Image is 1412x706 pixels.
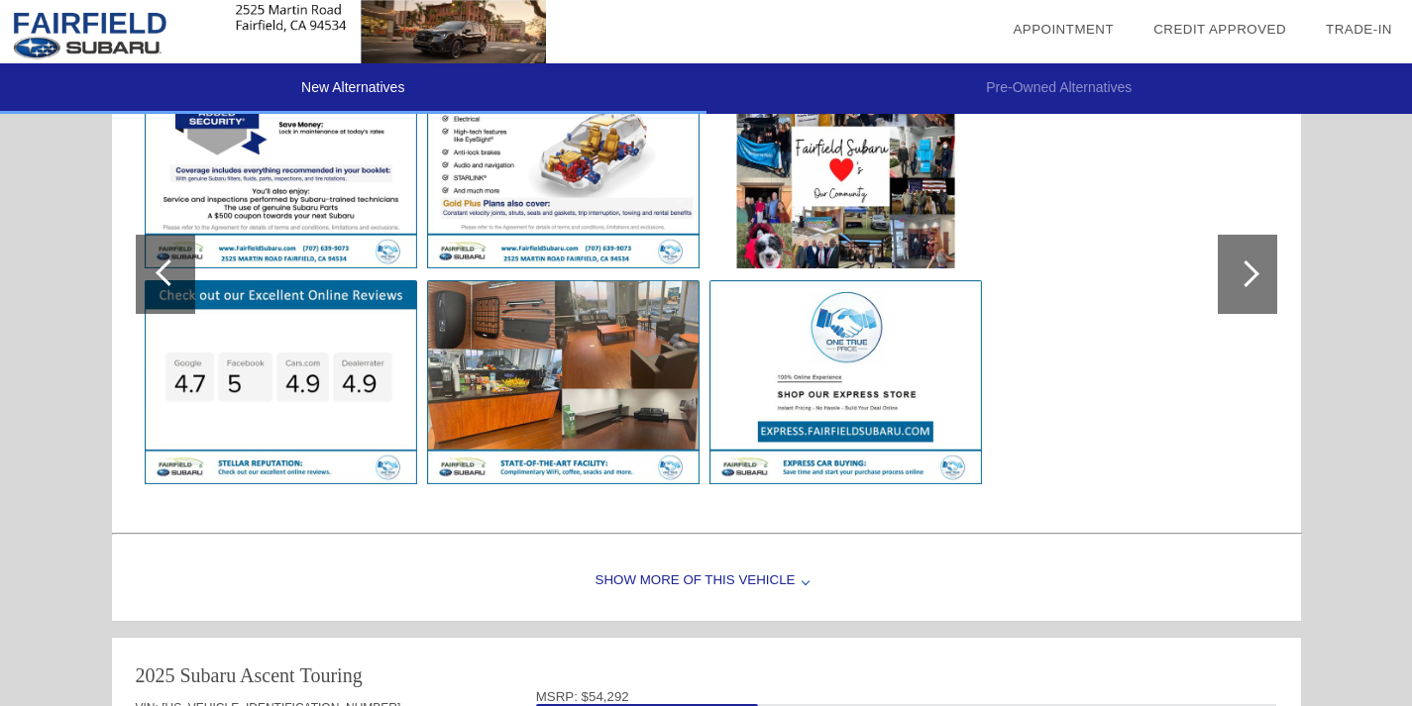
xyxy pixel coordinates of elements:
img: 2e921be7-3038-40b9-aad5-d61d08d5f60a.jpg [427,280,700,484]
a: Trade-In [1326,22,1392,37]
a: Appointment [1013,22,1114,37]
img: 4974f40e-2cbb-4347-a67b-5a1da37fe0e8.jpg [145,280,417,484]
img: 29d5923c-1b8a-4343-b2ce-7cb5f7b0afae.jpg [145,64,417,268]
div: Show More of this Vehicle [112,542,1301,621]
img: c5ffe5d5-ab8e-404b-bd7e-f9d491222cbc.jpg [709,280,982,484]
div: MSRP: $54,292 [536,689,1277,704]
img: d1cd1349-9a46-4d08-90d3-a7657a4f0dd7.jpg [427,64,700,268]
img: 6a985dcd-e758-4944-9ff8-156c7a62277c.jpg [709,64,982,268]
div: Touring [300,661,363,689]
a: Credit Approved [1153,22,1286,37]
div: 2025 Subaru Ascent [136,661,295,689]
